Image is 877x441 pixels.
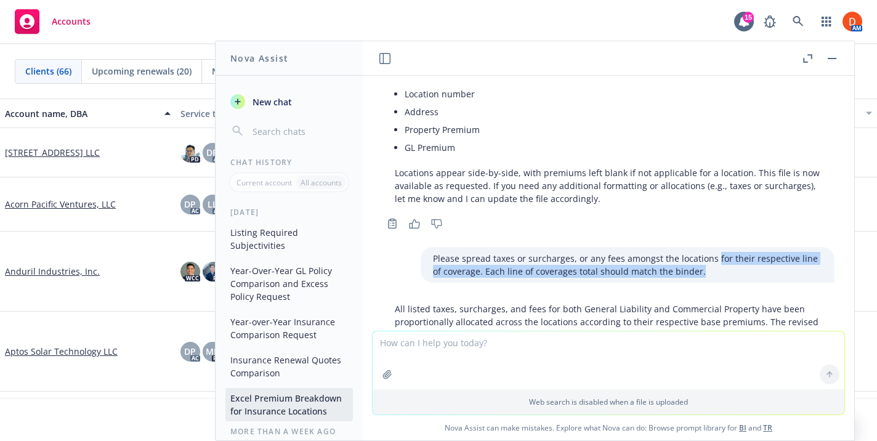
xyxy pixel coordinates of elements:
[206,345,219,358] span: MB
[5,146,100,159] a: [STREET_ADDRESS] LLC
[5,345,118,358] a: Aptos Solar Technology LLC
[10,4,95,39] a: Accounts
[743,12,754,23] div: 15
[225,91,353,113] button: New chat
[230,52,288,65] h1: Nova Assist
[184,198,196,211] span: DP
[225,388,353,421] button: Excel Premium Breakdown for Insurance Locations
[739,423,746,433] a: BI
[433,252,822,278] p: Please spread taxes or surcharges, or any fees amongst the locations for their respective line of...
[786,9,810,34] a: Search
[814,9,839,34] a: Switch app
[380,397,837,407] p: Web search is disabled when a file is uploaded
[206,146,218,159] span: DP
[843,12,862,31] img: photo
[52,17,91,26] span: Accounts
[427,215,447,232] button: Thumbs down
[225,312,353,345] button: Year-over-Year Insurance Comparison Request
[5,198,116,211] a: Acorn Pacific Ventures, LLC
[368,415,849,440] span: Nova Assist can make mistakes. Explore what Nova can do: Browse prompt library for and
[180,107,346,120] div: Service team
[405,139,822,156] li: GL Premium
[236,177,292,188] p: Current account
[395,166,822,205] p: Locations appear side-by-side, with premiums left blank if not applicable for a location. This fi...
[763,423,772,433] a: TR
[225,222,353,256] button: Listing Required Subjectivities
[203,262,222,281] img: photo
[405,103,822,121] li: Address
[184,345,196,358] span: DP
[25,65,71,78] span: Clients (66)
[5,265,100,278] a: Anduril Industries, Inc.
[387,218,398,229] svg: Copy to clipboard
[758,9,782,34] a: Report a Bug
[225,261,353,307] button: Year-Over-Year GL Policy Comparison and Excess Policy Request
[180,262,200,281] img: photo
[216,426,363,437] div: More than a week ago
[250,95,292,108] span: New chat
[405,121,822,139] li: Property Premium
[225,350,353,383] button: Insurance Renewal Quotes Comparison
[212,65,291,78] span: New businesses (4)
[92,65,192,78] span: Upcoming renewals (20)
[301,177,342,188] p: All accounts
[216,157,363,168] div: Chat History
[208,198,217,211] span: LL
[405,85,822,103] li: Location number
[250,123,348,140] input: Search chats
[5,107,157,120] div: Account name, DBA
[176,99,351,128] button: Service team
[395,302,822,341] p: All listed taxes, surcharges, and fees for both General Liability and Commercial Property have be...
[180,143,200,163] img: photo
[216,207,363,217] div: [DATE]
